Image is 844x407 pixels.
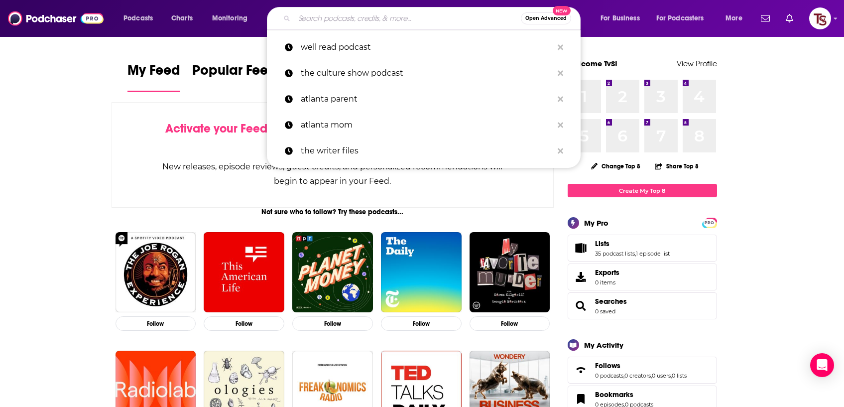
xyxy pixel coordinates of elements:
a: atlanta parent [267,86,581,112]
button: open menu [719,10,755,26]
a: 35 podcast lists [595,250,635,257]
span: My Feed [127,62,180,85]
a: 0 users [652,372,671,379]
a: PRO [704,219,716,226]
span: , [623,372,624,379]
img: User Profile [809,7,831,29]
span: Lists [568,235,717,262]
a: Show notifications dropdown [757,10,774,27]
p: atlanta mom [301,112,553,138]
a: 0 creators [624,372,651,379]
a: Lists [571,241,591,255]
span: , [635,250,636,257]
div: My Pro [584,218,608,228]
a: Follows [571,363,591,377]
button: open menu [117,10,166,26]
button: Show profile menu [809,7,831,29]
img: This American Life [204,232,284,313]
a: Welcome TvS! [568,59,617,68]
span: Searches [568,292,717,319]
button: Share Top 8 [654,156,699,176]
div: Open Intercom Messenger [810,353,834,377]
div: New releases, episode reviews, guest credits, and personalized recommendations will begin to appe... [162,159,504,188]
a: Bookmarks [571,392,591,406]
span: Podcasts [123,11,153,25]
span: , [651,372,652,379]
a: Exports [568,264,717,290]
span: Exports [595,268,619,277]
div: Not sure who to follow? Try these podcasts... [112,208,554,216]
a: atlanta mom [267,112,581,138]
button: Change Top 8 [585,160,647,172]
div: by following Podcasts, Creators, Lists, and other Users! [162,122,504,150]
a: View Profile [677,59,717,68]
span: , [671,372,672,379]
span: Bookmarks [595,390,633,399]
input: Search podcasts, credits, & more... [294,10,521,26]
img: The Daily [381,232,462,313]
span: PRO [704,219,716,227]
button: Open AdvancedNew [521,12,571,24]
span: Charts [171,11,193,25]
span: Activate your Feed [165,121,267,136]
span: Popular Feed [192,62,277,85]
button: Follow [204,316,284,331]
a: Searches [571,299,591,313]
span: For Business [601,11,640,25]
a: the culture show podcast [267,60,581,86]
span: Logged in as TvSMediaGroup [809,7,831,29]
span: Exports [571,270,591,284]
a: Follows [595,361,687,370]
a: Charts [165,10,199,26]
span: New [553,6,571,15]
p: atlanta parent [301,86,553,112]
button: open menu [594,10,652,26]
a: Popular Feed [192,62,277,92]
span: 0 items [595,279,619,286]
p: the culture show podcast [301,60,553,86]
span: Open Advanced [525,16,567,21]
a: well read podcast [267,34,581,60]
span: Follows [595,361,620,370]
span: More [725,11,742,25]
span: Monitoring [212,11,247,25]
span: For Podcasters [656,11,704,25]
a: 0 saved [595,308,615,315]
a: the writer files [267,138,581,164]
img: The Joe Rogan Experience [116,232,196,313]
button: open menu [205,10,260,26]
div: Search podcasts, credits, & more... [276,7,590,30]
button: Follow [116,316,196,331]
img: My Favorite Murder with Karen Kilgariff and Georgia Hardstark [470,232,550,313]
p: the writer files [301,138,553,164]
p: well read podcast [301,34,553,60]
span: Follows [568,357,717,384]
div: My Activity [584,340,623,350]
a: 0 podcasts [595,372,623,379]
a: Create My Top 8 [568,184,717,197]
a: My Feed [127,62,180,92]
button: Follow [292,316,373,331]
a: 1 episode list [636,250,670,257]
a: Show notifications dropdown [782,10,797,27]
a: 0 lists [672,372,687,379]
button: Follow [381,316,462,331]
a: Bookmarks [595,390,653,399]
span: Lists [595,239,609,248]
a: Lists [595,239,670,248]
button: Follow [470,316,550,331]
a: Searches [595,297,627,306]
button: open menu [650,10,719,26]
img: Podchaser - Follow, Share and Rate Podcasts [8,9,104,28]
img: Planet Money [292,232,373,313]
